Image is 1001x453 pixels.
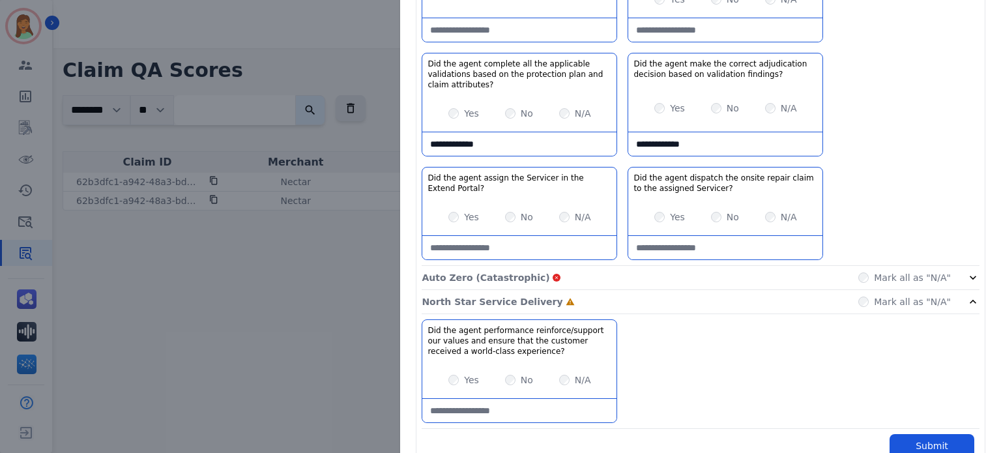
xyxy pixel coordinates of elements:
h3: Did the agent complete all the applicable validations based on the protection plan and claim attr... [428,59,611,90]
label: Yes [670,211,685,224]
h3: Did the agent make the correct adjudication decision based on validation findings? [633,59,817,80]
label: Yes [464,107,479,120]
h3: Did the agent dispatch the onsite repair claim to the assigned Servicer? [633,173,817,194]
label: No [727,102,739,115]
label: Yes [464,373,479,387]
label: No [727,211,739,224]
label: Mark all as "N/A" [874,295,951,308]
p: Auto Zero (Catastrophic) [422,271,549,284]
label: No [521,373,533,387]
label: N/A [575,373,591,387]
label: Mark all as "N/A" [874,271,951,284]
label: No [521,107,533,120]
label: N/A [575,107,591,120]
label: N/A [781,211,797,224]
label: N/A [781,102,797,115]
label: No [521,211,533,224]
label: Yes [670,102,685,115]
h3: Did the agent performance reinforce/support our values and ensure that the customer received a wo... [428,325,611,357]
label: N/A [575,211,591,224]
label: Yes [464,211,479,224]
h3: Did the agent assign the Servicer in the Extend Portal? [428,173,611,194]
p: North Star Service Delivery [422,295,562,308]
